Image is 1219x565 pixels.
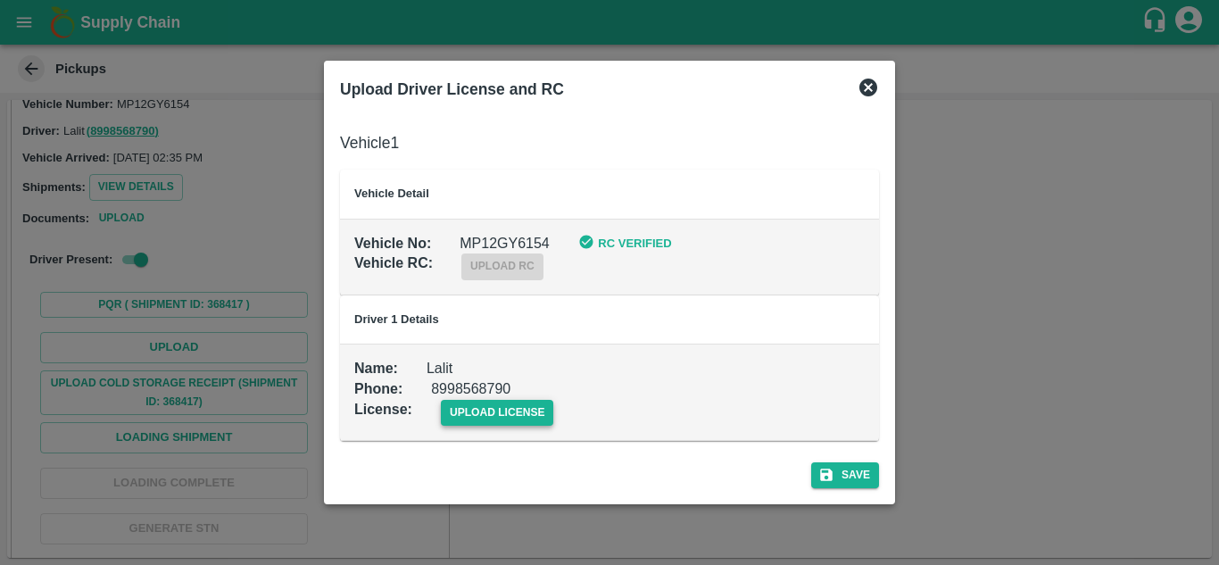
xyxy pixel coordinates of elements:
div: MP12GY6154 [431,205,550,254]
div: 8998568790 [402,351,510,400]
span: upload license [441,400,554,426]
b: Upload Driver License and RC [340,80,564,98]
b: RC Verified [598,237,671,250]
b: Vehicle Detail [354,187,429,200]
button: Save [811,462,879,488]
b: Vehicle RC : [354,255,433,270]
b: License : [354,402,412,417]
h6: Vehicle 1 [340,130,879,155]
b: Driver 1 Details [354,312,439,326]
div: Lalit [398,330,452,379]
